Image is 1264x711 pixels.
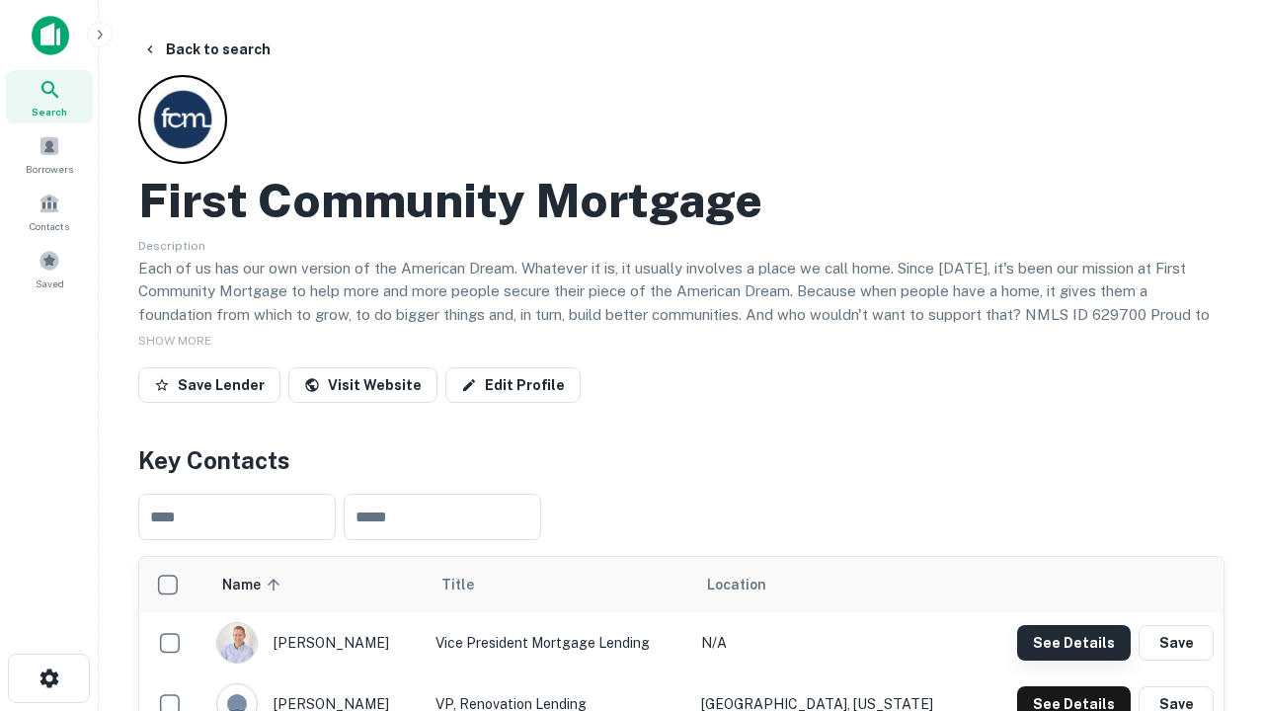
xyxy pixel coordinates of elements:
[222,573,286,596] span: Name
[138,257,1224,350] p: Each of us has our own version of the American Dream. Whatever it is, it usually involves a place...
[6,242,93,295] a: Saved
[426,612,691,673] td: Vice President Mortgage Lending
[441,573,500,596] span: Title
[288,367,437,403] a: Visit Website
[1017,625,1131,661] button: See Details
[445,367,581,403] a: Edit Profile
[426,557,691,612] th: Title
[138,442,1224,478] h4: Key Contacts
[6,127,93,181] a: Borrowers
[138,334,211,348] span: SHOW MORE
[138,239,205,253] span: Description
[6,70,93,123] a: Search
[6,185,93,238] a: Contacts
[134,32,278,67] button: Back to search
[691,557,978,612] th: Location
[138,367,280,403] button: Save Lender
[216,622,416,664] div: [PERSON_NAME]
[36,276,64,291] span: Saved
[26,161,73,177] span: Borrowers
[206,557,426,612] th: Name
[138,172,762,229] h2: First Community Mortgage
[707,573,766,596] span: Location
[1139,625,1214,661] button: Save
[691,612,978,673] td: N/A
[30,218,69,234] span: Contacts
[1165,553,1264,648] iframe: Chat Widget
[217,623,257,663] img: 1520878720083
[32,16,69,55] img: capitalize-icon.png
[32,104,67,119] span: Search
